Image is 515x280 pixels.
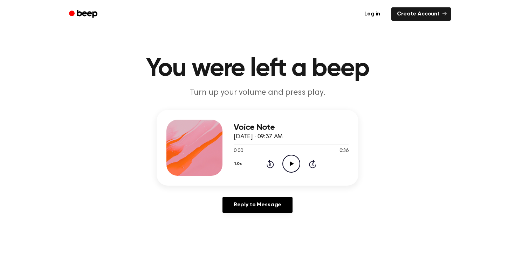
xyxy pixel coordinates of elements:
p: Turn up your volume and press play. [123,87,392,99]
a: Log in [357,6,387,22]
span: 0:00 [234,147,243,155]
a: Beep [64,7,104,21]
button: 1.0x [234,158,244,170]
span: [DATE] · 09:37 AM [234,134,283,140]
a: Reply to Message [222,197,293,213]
h1: You were left a beep [78,56,437,81]
a: Create Account [391,7,451,21]
h3: Voice Note [234,123,349,132]
span: 0:36 [339,147,349,155]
